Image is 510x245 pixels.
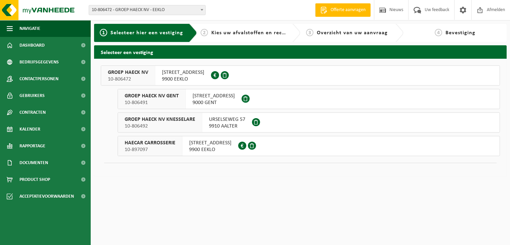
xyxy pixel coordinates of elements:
[189,146,231,153] span: 9900 EEKLO
[89,5,205,15] span: 10-806472 - GROEP HAECK NV - EEKLO
[315,3,371,17] a: Offerte aanvragen
[125,116,195,123] span: GROEP HAECK NV KNESSELARE
[108,76,148,83] span: 10-806472
[162,69,204,76] span: [STREET_ADDRESS]
[100,29,107,36] span: 1
[108,69,148,76] span: GROEP HAECK NV
[19,121,40,138] span: Kalender
[329,7,367,13] span: Offerte aanvragen
[125,123,195,130] span: 10-806492
[118,89,500,109] button: GROEP HAECK NV GENT 10-806491 [STREET_ADDRESS]9000 GENT
[306,29,313,36] span: 3
[201,29,208,36] span: 2
[118,136,500,156] button: HAECAR CARROSSERIE 10-897097 [STREET_ADDRESS]9900 EEKLO
[162,76,204,83] span: 9900 EEKLO
[19,171,50,188] span: Product Shop
[211,30,304,36] span: Kies uw afvalstoffen en recipiënten
[19,70,58,87] span: Contactpersonen
[19,20,40,37] span: Navigatie
[125,146,175,153] span: 10-897097
[19,154,48,171] span: Documenten
[209,116,245,123] span: URSELSEWEG 57
[209,123,245,130] span: 9910 AALTER
[317,30,388,36] span: Overzicht van uw aanvraag
[125,93,179,99] span: GROEP HAECK NV GENT
[94,45,507,58] h2: Selecteer een vestiging
[118,112,500,133] button: GROEP HAECK NV KNESSELARE 10-806492 URSELSEWEG 579910 AALTER
[19,37,45,54] span: Dashboard
[89,5,206,15] span: 10-806472 - GROEP HAECK NV - EEKLO
[111,30,183,36] span: Selecteer hier een vestiging
[445,30,475,36] span: Bevestiging
[125,140,175,146] span: HAECAR CARROSSERIE
[125,99,179,106] span: 10-806491
[19,188,74,205] span: Acceptatievoorwaarden
[19,54,59,70] span: Bedrijfsgegevens
[189,140,231,146] span: [STREET_ADDRESS]
[193,99,235,106] span: 9000 GENT
[193,93,235,99] span: [STREET_ADDRESS]
[19,87,45,104] span: Gebruikers
[101,65,500,86] button: GROEP HAECK NV 10-806472 [STREET_ADDRESS]9900 EEKLO
[435,29,442,36] span: 4
[19,138,45,154] span: Rapportage
[19,104,46,121] span: Contracten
